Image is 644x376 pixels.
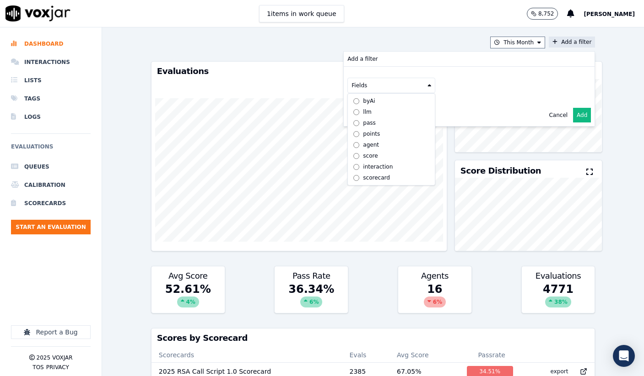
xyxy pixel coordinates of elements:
[347,55,378,63] p: Add a filter
[363,141,379,148] div: agent
[363,97,375,105] div: byAi
[177,297,199,307] div: 4 %
[280,272,342,280] h3: Pass Rate
[32,364,43,371] button: TOS
[584,8,644,19] button: [PERSON_NAME]
[353,142,359,148] input: agent
[613,345,635,367] div: Open Intercom Messenger
[404,272,466,280] h3: Agents
[549,111,568,119] button: Cancel
[11,90,91,108] a: Tags
[157,272,219,280] h3: Avg Score
[152,348,342,362] th: Scorecards
[11,141,91,158] h6: Evaluations
[363,108,371,116] div: llm
[11,71,91,90] a: Lists
[398,282,471,313] div: 16
[490,37,545,48] button: This Month
[363,130,380,138] div: points
[259,5,344,22] button: 1items in work queue
[353,98,359,104] input: byAi
[37,354,73,361] p: 2025 Voxjar
[11,220,91,234] button: Start an Evaluation
[5,5,70,21] img: voxjar logo
[353,120,359,126] input: pass
[460,167,541,175] h3: Score Distribution
[363,119,375,127] div: pass
[11,108,91,126] a: Logs
[11,176,91,194] a: Calibration
[342,348,390,362] th: Evals
[527,8,567,20] button: 8,752
[347,78,435,93] button: Fields
[363,163,393,170] div: interaction
[11,325,91,339] button: Report a Bug
[460,348,524,362] th: Passrate
[522,282,595,313] div: 4771
[275,282,348,313] div: 36.34 %
[353,153,359,159] input: score
[353,109,359,115] input: llm
[11,158,91,176] a: Queues
[353,164,359,170] input: interaction
[545,297,571,307] div: 38 %
[46,364,69,371] button: Privacy
[584,11,635,17] span: [PERSON_NAME]
[157,334,590,342] h3: Scores by Scorecard
[300,297,322,307] div: 6 %
[549,37,595,48] button: Add a filterAdd a filter Fields byAi llm pass points agent score interaction scorecard Cancel Add
[538,10,554,17] p: 8,752
[527,8,558,20] button: 8,752
[353,175,359,181] input: scorecard
[363,152,378,159] div: score
[157,67,441,75] h3: Evaluations
[424,297,446,307] div: 6 %
[390,348,460,362] th: Avg Score
[363,174,390,181] div: scorecard
[11,35,91,53] a: Dashboard
[573,108,591,122] button: Add
[527,272,590,280] h3: Evaluations
[11,53,91,71] a: Interactions
[152,282,225,313] div: 52.61 %
[11,194,91,212] a: Scorecards
[353,131,359,137] input: points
